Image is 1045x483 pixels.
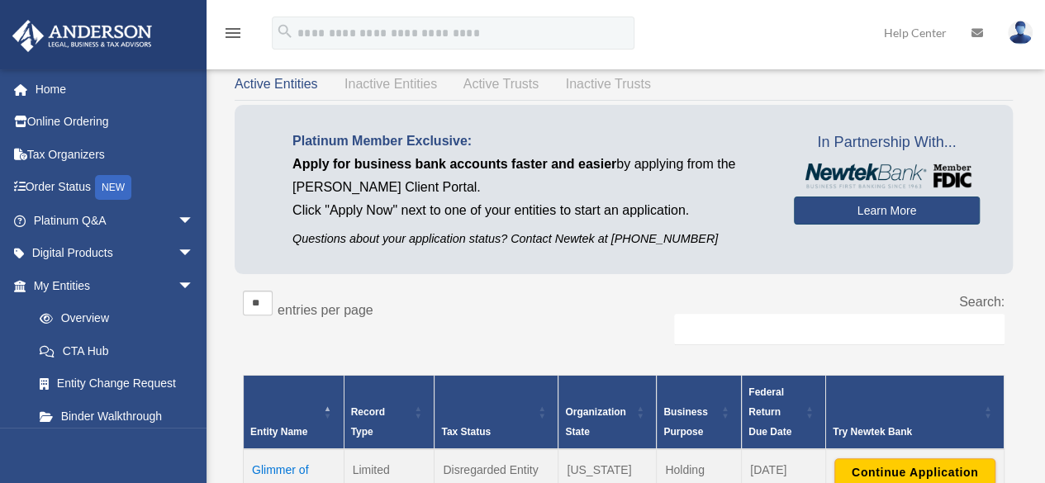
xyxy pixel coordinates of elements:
a: Home [12,73,219,106]
div: NEW [95,175,131,200]
span: arrow_drop_down [178,204,211,238]
p: Click "Apply Now" next to one of your entities to start an application. [292,199,769,222]
a: Online Ordering [12,106,219,139]
a: Learn More [794,197,980,225]
label: Search: [959,295,1005,309]
p: by applying from the [PERSON_NAME] Client Portal. [292,153,769,199]
a: CTA Hub [23,334,211,367]
span: Inactive Entities [344,77,437,91]
p: Platinum Member Exclusive: [292,130,769,153]
span: Record Type [351,406,385,438]
span: arrow_drop_down [178,237,211,271]
span: Federal Return Due Date [748,386,791,438]
span: Active Trusts [463,77,539,91]
th: Record Type: Activate to sort [344,375,435,449]
img: NewtekBankLogoSM.png [802,163,971,188]
i: menu [223,23,243,43]
span: In Partnership With... [794,130,980,156]
a: Binder Walkthrough [23,400,211,433]
th: Tax Status: Activate to sort [435,375,558,449]
a: Entity Change Request [23,367,211,400]
a: Platinum Q&Aarrow_drop_down [12,204,219,237]
a: Overview [23,302,202,335]
th: Try Newtek Bank : Activate to sort [825,375,1004,449]
p: Questions about your application status? Contact Newtek at [PHONE_NUMBER] [292,229,769,249]
span: Apply for business bank accounts faster and easier [292,157,616,171]
label: entries per page [278,303,373,317]
th: Organization State: Activate to sort [558,375,657,449]
th: Entity Name: Activate to invert sorting [244,375,344,449]
a: menu [223,29,243,43]
a: My Entitiesarrow_drop_down [12,269,211,302]
th: Federal Return Due Date: Activate to sort [742,375,826,449]
span: Business Purpose [663,406,707,438]
div: Try Newtek Bank [833,422,979,442]
span: arrow_drop_down [178,269,211,303]
span: Organization State [565,406,625,438]
img: Anderson Advisors Platinum Portal [7,20,157,52]
span: Tax Status [441,426,491,438]
th: Business Purpose: Activate to sort [657,375,742,449]
span: Entity Name [250,426,307,438]
i: search [276,22,294,40]
img: User Pic [1008,21,1033,45]
span: Active Entities [235,77,317,91]
a: Digital Productsarrow_drop_down [12,237,219,270]
a: Tax Organizers [12,138,219,171]
a: Order StatusNEW [12,171,219,205]
span: Inactive Trusts [566,77,651,91]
